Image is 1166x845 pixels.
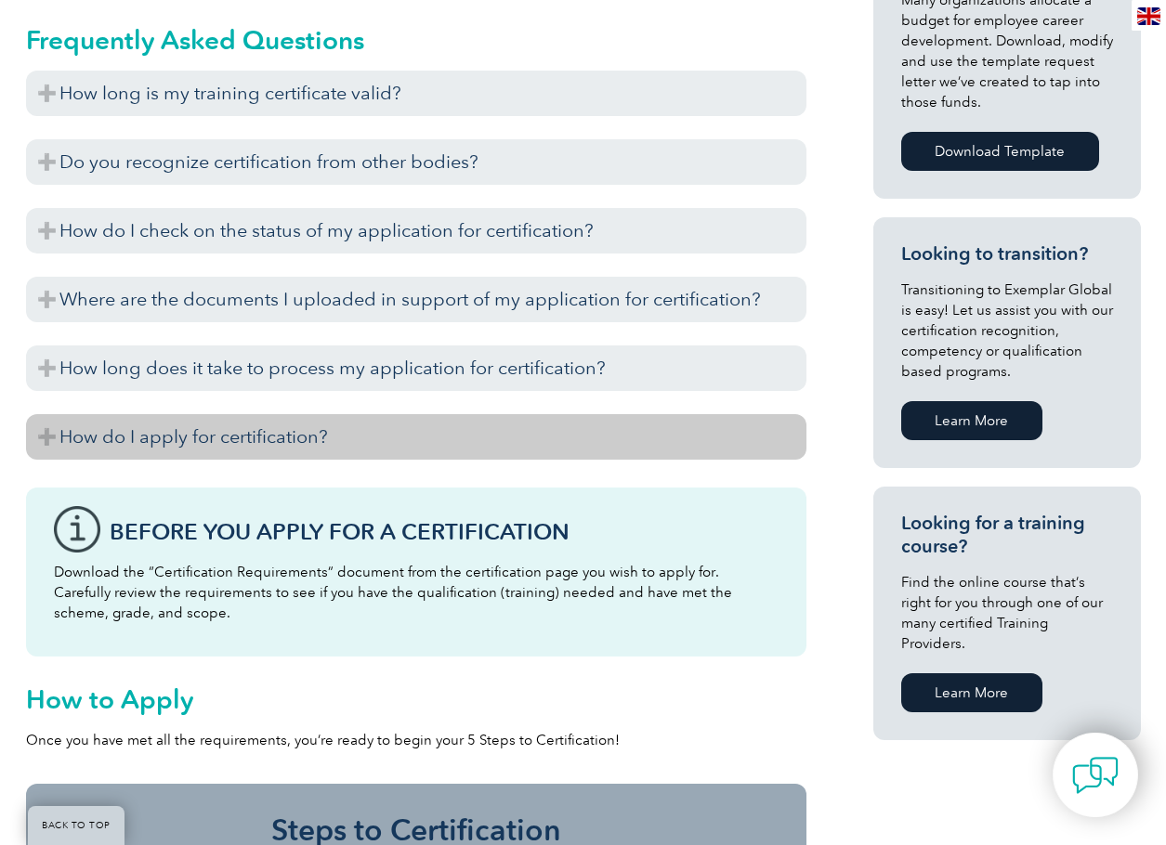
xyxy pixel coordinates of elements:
a: Learn More [901,673,1042,712]
img: contact-chat.png [1072,752,1119,799]
h3: Looking to transition? [901,242,1113,266]
h3: How long is my training certificate valid? [26,71,806,116]
h2: Frequently Asked Questions [26,25,806,55]
h3: How do I apply for certification? [26,414,806,460]
h3: How do I check on the status of my application for certification? [26,208,806,253]
a: Learn More [901,401,1042,440]
p: Download the “Certification Requirements” document from the certification page you wish to apply ... [54,562,779,623]
h3: Looking for a training course? [901,512,1113,558]
h3: How long does it take to process my application for certification? [26,345,806,391]
h3: Where are the documents I uploaded in support of my application for certification? [26,277,806,322]
h3: Do you recognize certification from other bodies? [26,139,806,185]
p: Find the online course that’s right for you through one of our many certified Training Providers. [901,572,1113,654]
a: Download Template [901,132,1099,171]
h2: How to Apply [26,684,806,714]
img: en [1137,7,1160,25]
p: Once you have met all the requirements, you’re ready to begin your 5 Steps to Certification! [26,730,806,750]
a: BACK TO TOP [28,806,124,845]
p: Transitioning to Exemplar Global is easy! Let us assist you with our certification recognition, c... [901,279,1113,382]
h3: Before You Apply For a Certification [110,520,779,543]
